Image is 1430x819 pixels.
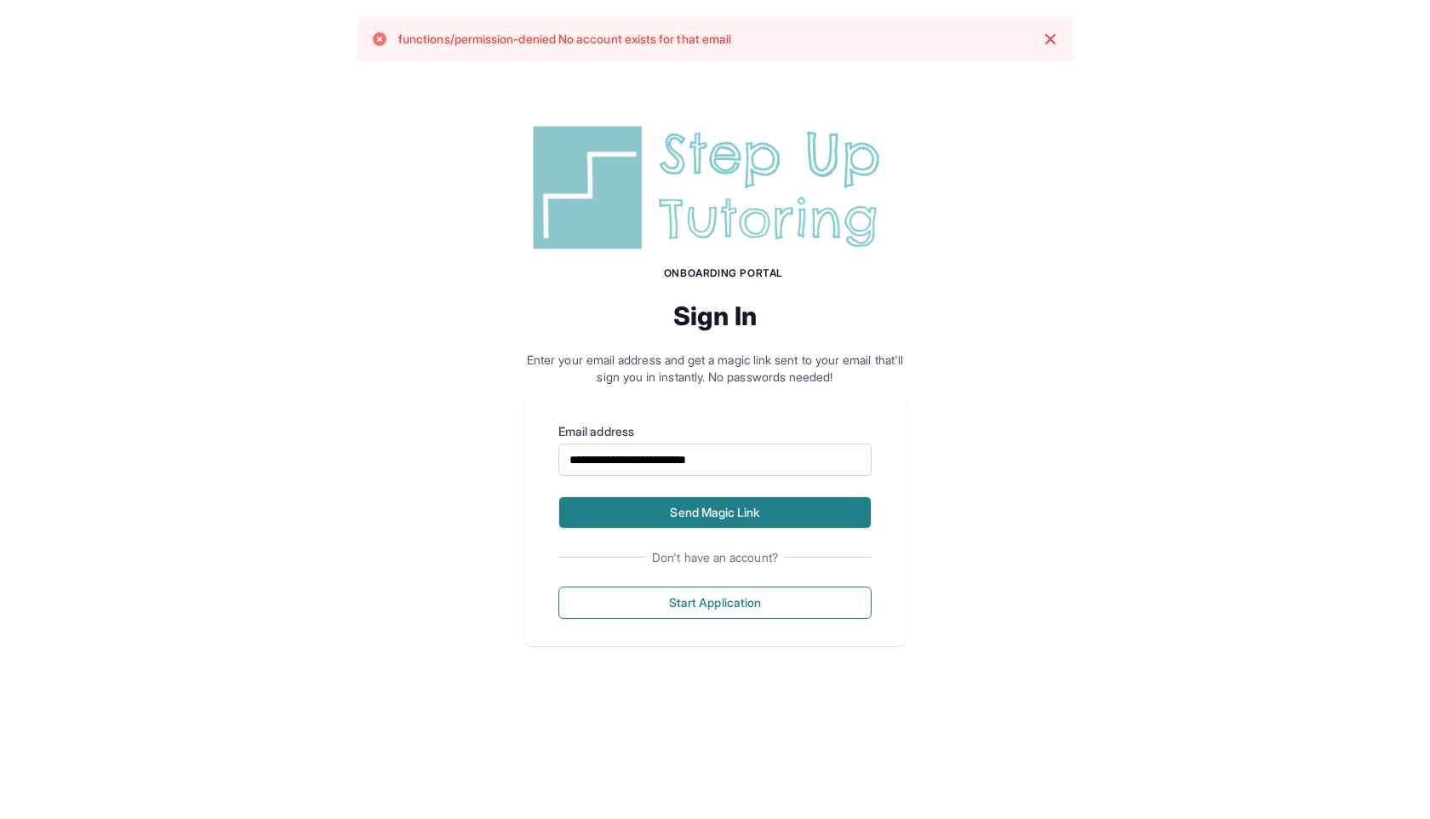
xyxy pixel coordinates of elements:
[398,31,731,48] p: functions/permission-denied No account exists for that email
[541,266,906,280] h1: Onboarding Portal
[558,496,872,529] button: Send Magic Link
[645,549,785,566] span: Don't have an account?
[524,119,906,256] img: Step Up Tutoring horizontal logo
[524,301,906,331] h2: Sign In
[524,352,906,386] p: Enter your email address and get a magic link sent to your email that'll sign you in instantly. N...
[558,423,872,440] label: Email address
[558,587,872,619] button: Start Application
